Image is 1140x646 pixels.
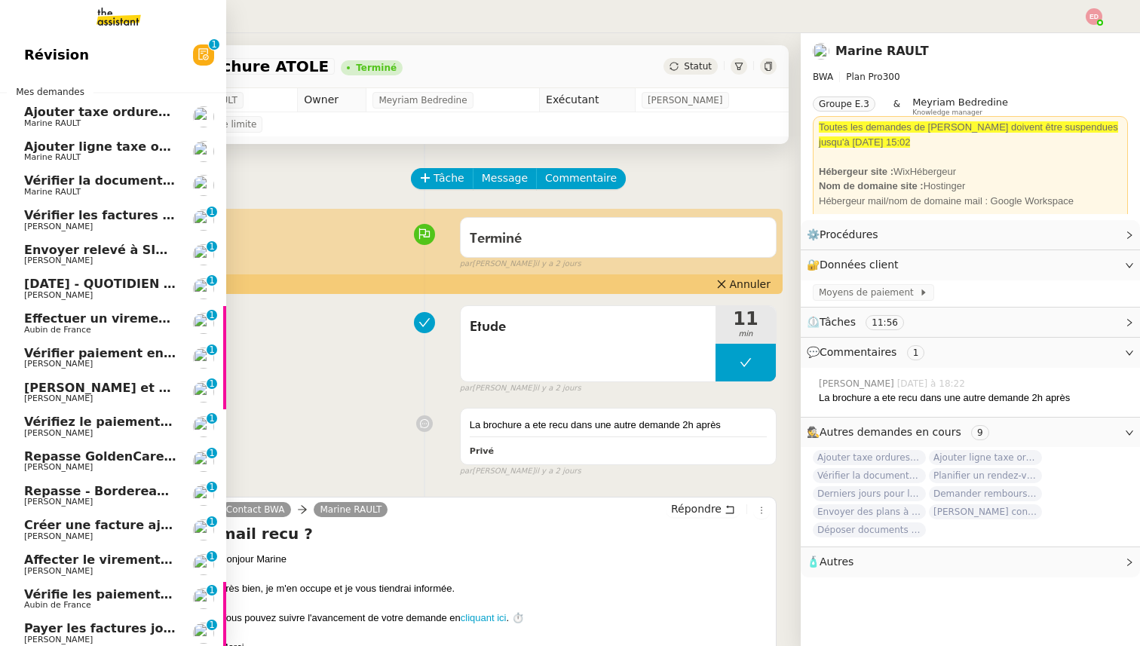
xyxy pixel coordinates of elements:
[666,501,740,517] button: Répondre
[912,109,982,117] span: Knowledge manager
[24,587,310,602] span: Vérifie les paiements des primes récentes
[929,504,1042,519] span: [PERSON_NAME] contrat d'archi sur site de l'ordre
[411,168,473,189] button: Tâche
[209,344,215,358] p: 1
[220,611,770,626] div: Vous pouvez suivre l'avancement de votre demande en . ⏱️
[207,207,217,217] nz-badge-sup: 1
[24,222,93,231] span: [PERSON_NAME]
[807,426,995,438] span: 🕵️
[716,310,776,328] span: 11
[24,415,224,429] span: Vérifiez le paiement du client
[813,486,926,501] span: Derniers jours pour la réduction de 40% sur votre première commande. Prévenez vos problèmes muscu...
[820,316,856,328] span: Tâches
[883,72,900,82] span: 300
[211,39,217,53] p: 1
[716,328,776,341] span: min
[209,551,215,565] p: 1
[24,325,91,335] span: Aubin de France
[209,207,215,220] p: 1
[193,278,214,299] img: users%2Fa6PbEmLwvGXylUqKytRPpDpAx153%2Favatar%2Ffanny.png
[813,468,926,483] span: Vérifier la documentation des shelters
[819,179,1122,194] div: Hostinger
[929,486,1042,501] span: Demander remboursement à l'OPCO
[220,552,770,567] div: Bonjour Marine
[866,315,904,330] nz-tag: 11:56
[24,462,93,472] span: [PERSON_NAME]
[193,141,214,162] img: users%2Fo4K84Ijfr6OOM0fa5Hz4riIOf4g2%2Favatar%2FChatGPT%20Image%201%20aou%CC%82t%202025%2C%2010_2...
[819,166,893,177] strong: Hébergeur site :
[807,556,853,568] span: 🧴
[470,446,494,456] b: Privé
[460,465,581,478] small: [PERSON_NAME]
[813,72,833,82] span: BWA
[193,381,214,403] img: users%2FNmPW3RcGagVdwlUj0SIRjiM8zA23%2Favatar%2Fb3e8f68e-88d8-429d-a2bd-00fb6f2d12db
[470,316,706,338] span: Etude
[209,585,215,599] p: 1
[929,450,1042,465] span: Ajouter ligne taxe ordures quittance octobre
[24,44,89,66] span: Révision
[801,308,1140,337] div: ⏲️Tâches 11:56
[193,588,214,609] img: users%2FSclkIUIAuBOhhDrbgjtrSikBoD03%2Favatar%2F48cbc63d-a03d-4817-b5bf-7f7aeed5f2a9
[460,382,581,395] small: [PERSON_NAME]
[460,465,473,478] span: par
[24,152,81,162] span: Marine RAULT
[24,290,93,300] span: [PERSON_NAME]
[207,620,217,630] nz-badge-sup: 1
[24,518,198,532] span: Créer une facture ajustée
[819,390,1128,406] div: La brochure a ete recu dans une autre demande 2h après
[24,139,329,154] span: Ajouter ligne taxe ordures quittance octobre
[220,523,770,544] h4: mail recu ?
[819,377,897,390] span: [PERSON_NAME]
[193,554,214,575] img: users%2Fa6PbEmLwvGXylUqKytRPpDpAx153%2Favatar%2Ffanny.png
[461,612,507,623] a: cliquant ici
[801,220,1140,250] div: ⚙️Procédures
[820,426,961,438] span: Autres demandes en cours
[207,585,217,595] nz-badge-sup: 1
[209,482,215,495] p: 1
[207,516,217,527] nz-badge-sup: 1
[193,106,214,127] img: users%2Fo4K84Ijfr6OOM0fa5Hz4riIOf4g2%2Favatar%2FChatGPT%20Image%201%20aou%CC%82t%202025%2C%2010_2...
[24,428,93,438] span: [PERSON_NAME]
[193,451,214,472] img: users%2F0zQGGmvZECeMseaPawnreYAQQyS2%2Favatar%2Feddadf8a-b06f-4db9-91c4-adeed775bb0f
[24,393,93,403] span: [PERSON_NAME]
[207,378,217,389] nz-badge-sup: 1
[813,522,926,537] span: Déposer documents sur espace OPCO
[929,468,1042,483] span: Planifier un rendez-vous avec Techno Art Design
[807,346,930,358] span: 💬
[801,547,1140,577] div: 🧴Autres
[207,310,217,320] nz-badge-sup: 1
[460,258,581,271] small: [PERSON_NAME]
[24,359,93,369] span: [PERSON_NAME]
[912,96,1008,108] span: Meyriam Bedredine
[356,63,397,72] div: Terminé
[209,448,215,461] p: 1
[473,168,537,189] button: Message
[897,377,968,390] span: [DATE] à 18:22
[912,96,1008,116] app-user-label: Knowledge manager
[535,465,581,478] span: il y a 2 jours
[460,382,473,395] span: par
[820,228,878,240] span: Procédures
[209,378,215,392] p: 1
[460,258,473,271] span: par
[209,241,215,255] p: 1
[24,381,400,395] span: [PERSON_NAME] et rembourser les polices d'assurance
[193,416,214,437] img: users%2FNmPW3RcGagVdwlUj0SIRjiM8zA23%2Favatar%2Fb3e8f68e-88d8-429d-a2bd-00fb6f2d12db
[209,39,219,50] nz-badge-sup: 1
[207,551,217,562] nz-badge-sup: 1
[671,501,722,516] span: Répondre
[24,277,369,291] span: [DATE] - QUOTIDIEN Gestion boite mail Accounting
[24,173,285,188] span: Vérifier la documentation des shelters
[220,581,770,596] div: Très bien, je m'en occupe et je vous tiendrai informée.
[24,243,317,257] span: Envoyer relevé à SIP pour [PERSON_NAME]
[819,285,919,300] span: Moyens de paiement
[7,84,93,100] span: Mes demandes
[24,256,93,265] span: [PERSON_NAME]
[820,556,853,568] span: Autres
[545,170,617,187] span: Commentaire
[535,382,581,395] span: il y a 2 jours
[971,425,989,440] nz-tag: 9
[820,346,896,358] span: Commentaires
[807,226,885,243] span: ⚙️
[24,531,93,541] span: [PERSON_NAME]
